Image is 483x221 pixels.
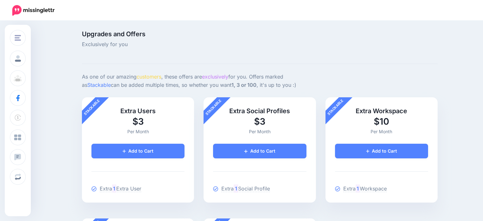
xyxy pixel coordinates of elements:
a: Add to Cart [91,144,184,158]
mark: 1 [356,184,360,193]
span: Per Month [249,129,271,134]
span: customers [137,73,161,80]
span: exclusively [202,73,228,80]
div: Stackable [75,90,110,125]
span: Exclusively for you [82,40,316,49]
mark: 1 [234,184,238,193]
span: Per Month [371,129,392,134]
h3: Extra Users [91,107,184,115]
a: Add to Cart [213,144,306,158]
div: Stackable [196,90,231,125]
p: As one of our amazing , these offers are for you. Offers marked as can be added multiple times, s... [82,73,316,89]
span: Extra Workspace [343,185,387,192]
a: Add to Cart [335,144,428,158]
h2: $3 [213,115,306,128]
span: Upgrades and Offers [82,31,316,37]
h2: $3 [91,115,184,128]
h3: Extra Social Profiles [213,107,306,115]
mark: 1 [112,184,116,193]
span: Stackable [87,82,111,88]
span: Extra Extra User [100,185,141,192]
span: Per Month [127,129,149,134]
b: 1, 3 or 100 [231,82,257,88]
div: Stackable [318,90,353,125]
h3: Extra Workspace [335,107,428,115]
h2: $10 [335,115,428,128]
img: menu.png [15,35,21,41]
span: Extra Social Profile [221,185,270,192]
